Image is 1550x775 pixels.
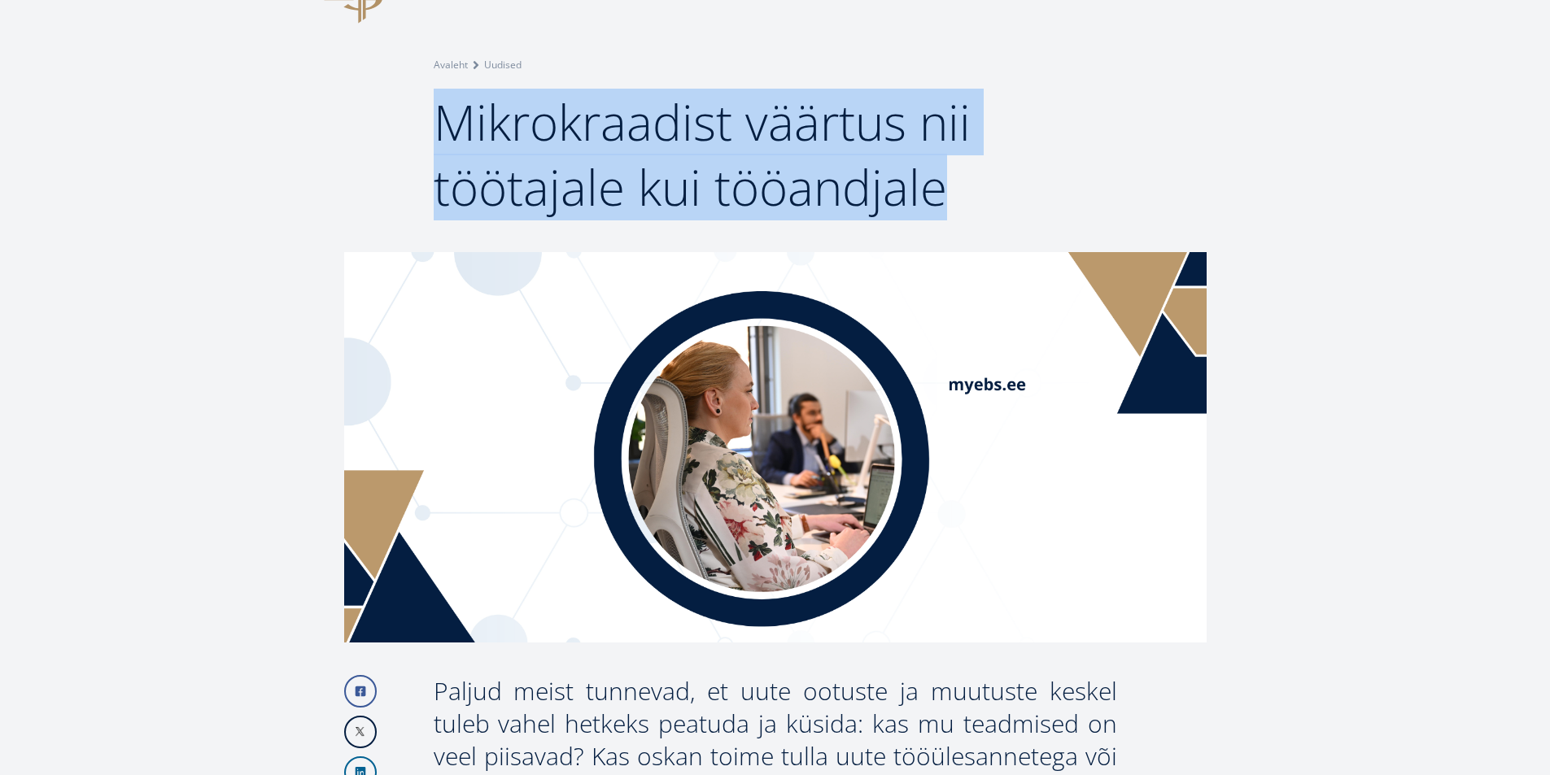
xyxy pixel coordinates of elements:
[344,252,1207,642] img: a
[484,57,522,73] a: Uudised
[346,717,375,747] img: X
[434,89,971,220] span: Mikrokraadist väärtus nii töötajale kui tööandjale
[434,57,468,73] a: Avaleht
[344,675,377,708] a: Facebook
